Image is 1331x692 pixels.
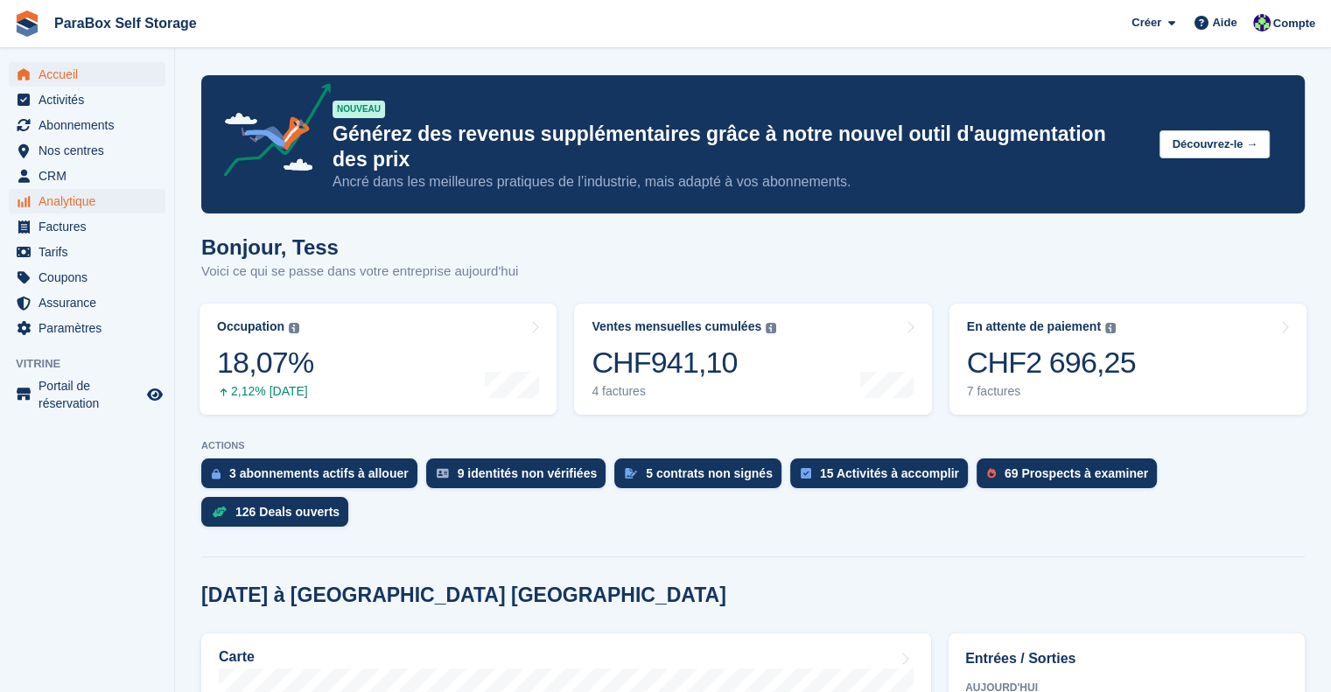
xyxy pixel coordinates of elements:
img: icon-info-grey-7440780725fd019a000dd9b08b2336e03edf1995a4989e88bcd33f0948082b44.svg [289,323,299,333]
span: CRM [39,164,144,188]
a: Occupation 18,07% 2,12% [DATE] [200,304,557,415]
img: icon-info-grey-7440780725fd019a000dd9b08b2336e03edf1995a4989e88bcd33f0948082b44.svg [766,323,776,333]
div: 15 Activités à accomplir [820,466,959,480]
img: Tess Bédat [1253,14,1271,31]
a: menu [9,265,165,290]
a: menu [9,113,165,137]
p: Voici ce qui se passe dans votre entreprise aujourd'hui [201,262,518,282]
a: menu [9,189,165,213]
h1: Bonjour, Tess [201,235,518,259]
p: Ancré dans les meilleures pratiques de l’industrie, mais adapté à vos abonnements. [333,172,1145,192]
span: Analytique [39,189,144,213]
div: CHF941,10 [592,345,776,381]
img: deal-1b604bf984904fb50ccaf53a9ad4b4a5d6e5aea283cecdc64d6e3604feb123c2.svg [212,506,227,518]
div: 18,07% [217,345,313,381]
div: Ventes mensuelles cumulées [592,319,761,334]
a: 9 identités non vérifiées [426,458,615,497]
span: Aide [1212,14,1236,31]
a: menu [9,138,165,163]
div: 5 contrats non signés [646,466,773,480]
a: 69 Prospects à examiner [977,458,1166,497]
span: Créer [1131,14,1161,31]
img: prospect-51fa495bee0391a8d652442698ab0144808aea92771e9ea1ae160a38d050c398.svg [987,468,996,479]
span: Portail de réservation [39,377,144,412]
div: NOUVEAU [333,101,385,118]
a: menu [9,214,165,239]
div: En attente de paiement [967,319,1101,334]
div: Occupation [217,319,284,334]
span: Nos centres [39,138,144,163]
span: Factures [39,214,144,239]
img: contract_signature_icon-13c848040528278c33f63329250d36e43548de30e8caae1d1a13099fd9432cc5.svg [625,468,637,479]
span: Abonnements [39,113,144,137]
a: menu [9,87,165,112]
div: 7 factures [967,384,1136,399]
a: ParaBox Self Storage [47,9,204,38]
div: 3 abonnements actifs à allouer [229,466,409,480]
span: Assurance [39,290,144,315]
div: 69 Prospects à examiner [1005,466,1148,480]
span: Compte [1273,15,1315,32]
a: 126 Deals ouverts [201,497,357,535]
div: 4 factures [592,384,776,399]
img: icon-info-grey-7440780725fd019a000dd9b08b2336e03edf1995a4989e88bcd33f0948082b44.svg [1105,323,1116,333]
a: menu [9,377,165,412]
h2: [DATE] à [GEOGRAPHIC_DATA] [GEOGRAPHIC_DATA] [201,584,726,607]
img: price-adjustments-announcement-icon-8257ccfd72463d97f412b2fc003d46551f7dbcb40ab6d574587a9cd5c0d94... [209,83,332,183]
a: menu [9,240,165,264]
button: Découvrez-le → [1159,130,1270,159]
h2: Carte [219,649,255,665]
img: task-75834270c22a3079a89374b754ae025e5fb1db73e45f91037f5363f120a921f8.svg [801,468,811,479]
a: 5 contrats non signés [614,458,790,497]
div: 126 Deals ouverts [235,505,340,519]
span: Coupons [39,265,144,290]
img: verify_identity-adf6edd0f0f0b5bbfe63781bf79b02c33cf7c696d77639b501bdc392416b5a36.svg [437,468,449,479]
a: menu [9,164,165,188]
a: Boutique d'aperçu [144,384,165,405]
span: Paramètres [39,316,144,340]
img: stora-icon-8386f47178a22dfd0bd8f6a31ec36ba5ce8667c1dd55bd0f319d3a0aa187defe.svg [14,10,40,37]
a: En attente de paiement CHF2 696,25 7 factures [949,304,1306,415]
span: Vitrine [16,355,174,373]
span: Activités [39,87,144,112]
a: 3 abonnements actifs à allouer [201,458,426,497]
span: Tarifs [39,240,144,264]
div: 2,12% [DATE] [217,384,313,399]
a: Ventes mensuelles cumulées CHF941,10 4 factures [574,304,931,415]
p: Générez des revenus supplémentaires grâce à notre nouvel outil d'augmentation des prix [333,122,1145,172]
div: 9 identités non vérifiées [458,466,598,480]
span: Accueil [39,62,144,87]
h2: Entrées / Sorties [965,648,1288,669]
a: menu [9,316,165,340]
a: menu [9,62,165,87]
div: CHF2 696,25 [967,345,1136,381]
a: menu [9,290,165,315]
img: active_subscription_to_allocate_icon-d502201f5373d7db506a760aba3b589e785aa758c864c3986d89f69b8ff3... [212,468,221,479]
a: 15 Activités à accomplir [790,458,977,497]
p: ACTIONS [201,440,1305,451]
